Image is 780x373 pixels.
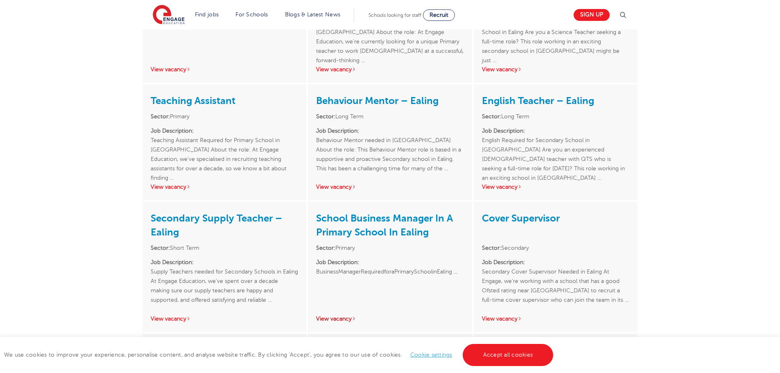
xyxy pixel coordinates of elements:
strong: Job Description: [482,128,525,134]
p: Primary Teacher Required for Primary School in [GEOGRAPHIC_DATA] About the role: At Engage Educat... [316,9,463,56]
strong: Sector: [316,113,335,120]
a: For Schools [235,11,268,18]
p: Supply Teachers needed for Secondary Schools in Ealing At Engage Education, we’ve spent over a de... [151,258,298,305]
strong: Job Description: [482,259,525,265]
strong: Sector: [482,113,501,120]
a: View vacancy [316,66,356,72]
a: Accept all cookies [463,344,554,366]
a: View vacancy [316,184,356,190]
strong: Job Description: [151,128,194,134]
a: Find jobs [195,11,219,18]
a: English Teacher – Ealing [482,95,594,106]
a: Cookie settings [410,352,452,358]
a: View vacancy [151,316,191,322]
p: BusinessManagerRequiredforaPrimarySchoolinEaling … [316,258,463,305]
li: Secondary [482,243,629,253]
p: SchoolAdministratorRequiredforSchoolsinActon … [151,9,298,56]
p: Secondary Cover Supervisor Needed in Ealing At Engage, we’re working with a school that has a goo... [482,258,629,305]
a: Recruit [423,9,455,21]
strong: Sector: [151,245,170,251]
li: Long Term [316,112,463,121]
p: Teaching Assistant Required for Primary School in [GEOGRAPHIC_DATA] About the role: At Engage Edu... [151,126,298,173]
li: Long Term [482,112,629,121]
a: Blogs & Latest News [285,11,341,18]
a: Teaching Assistant [151,95,235,106]
li: Primary [151,112,298,121]
strong: Job Description: [316,259,359,265]
span: We use cookies to improve your experience, personalise content, and analyse website traffic. By c... [4,352,555,358]
a: School Business Manager In A Primary School In Ealing [316,212,453,238]
strong: Job Description: [316,128,359,134]
p: Teacher of Science Required for Outstanding Secondary School in Ealing Are you a Science Teacher ... [482,9,629,56]
strong: Sector: [151,113,170,120]
img: Engage Education [153,5,185,25]
a: View vacancy [151,184,191,190]
p: English Required for Secondary School in [GEOGRAPHIC_DATA] Are you an experienced [DEMOGRAPHIC_DA... [482,126,629,173]
span: Schools looking for staff [369,12,421,18]
a: View vacancy [482,316,522,322]
a: Behaviour Mentor – Ealing [316,95,439,106]
a: View vacancy [151,66,191,72]
p: Behaviour Mentor needed in [GEOGRAPHIC_DATA] About the role: This Behaviour Mentor role is based ... [316,126,463,173]
li: Primary [316,243,463,253]
span: Recruit [430,12,448,18]
a: Secondary Supply Teacher – Ealing [151,212,282,238]
strong: Sector: [316,245,335,251]
a: View vacancy [482,184,522,190]
a: Cover Supervisor [482,212,560,224]
a: Sign up [574,9,610,21]
strong: Sector: [482,245,501,251]
a: View vacancy [316,316,356,322]
li: Short Term [151,243,298,253]
a: View vacancy [482,66,522,72]
strong: Job Description: [151,259,194,265]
